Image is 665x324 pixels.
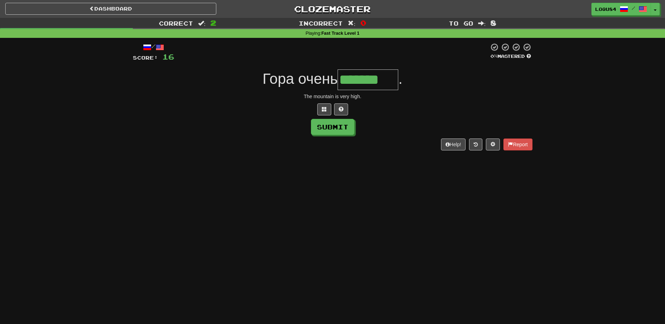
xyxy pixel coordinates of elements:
[595,6,616,12] span: loqu84
[263,70,338,87] span: Гора очень
[159,20,193,27] span: Correct
[299,20,343,27] span: Incorrect
[198,20,206,26] span: :
[478,20,486,26] span: :
[210,19,216,27] span: 2
[469,139,482,150] button: Round history (alt+y)
[133,93,532,100] div: The mountain is very high.
[490,19,496,27] span: 8
[632,6,635,11] span: /
[490,53,497,59] span: 0 %
[227,3,438,15] a: Clozemaster
[489,53,532,60] div: Mastered
[321,31,360,36] strong: Fast Track Level 1
[317,103,331,115] button: Switch sentence to multiple choice alt+p
[348,20,355,26] span: :
[449,20,473,27] span: To go
[162,52,174,61] span: 16
[591,3,651,15] a: loqu84 /
[5,3,216,15] a: Dashboard
[133,55,158,61] span: Score:
[311,119,354,135] button: Submit
[360,19,366,27] span: 0
[398,70,402,87] span: .
[441,139,466,150] button: Help!
[334,103,348,115] button: Single letter hint - you only get 1 per sentence and score half the points! alt+h
[503,139,532,150] button: Report
[133,43,174,52] div: /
